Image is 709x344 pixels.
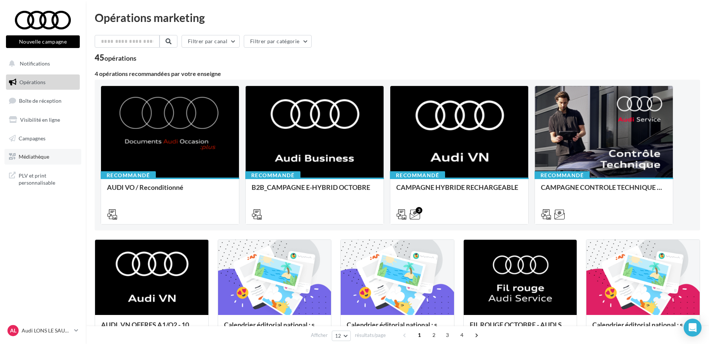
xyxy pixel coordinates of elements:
[4,168,81,189] a: PLV et print personnalisable
[19,79,45,85] span: Opérations
[335,333,341,339] span: 12
[441,329,453,341] span: 3
[107,184,233,198] div: AUDI VO / Reconditionné
[684,319,702,337] div: Open Intercom Messenger
[95,54,136,62] div: 45
[428,329,440,341] span: 2
[390,171,445,179] div: Recommandé
[104,55,136,61] div: opérations
[311,332,328,339] span: Afficher
[101,321,202,336] div: AUDI_VN OFFRES A1/Q2 - 10 au 31 octobre
[224,321,325,336] div: Calendrier éditorial national : semaine du 06.10 au 12.10
[252,184,378,198] div: B2B_CAMPAGNE E-HYBRID OCTOBRE
[20,117,60,123] span: Visibilité en ligne
[95,12,700,23] div: Opérations marketing
[592,321,694,336] div: Calendrier éditorial national : semaine du 22.09 au 28.09
[10,327,16,334] span: AL
[355,332,386,339] span: résultats/page
[4,131,81,146] a: Campagnes
[22,327,71,334] p: Audi LONS LE SAUNIER
[4,56,78,71] button: Notifications
[332,331,351,341] button: 12
[6,324,80,338] a: AL Audi LONS LE SAUNIER
[4,112,81,128] a: Visibilité en ligne
[95,71,700,77] div: 4 opérations recommandées par votre enseigne
[535,171,590,179] div: Recommandé
[182,35,240,48] button: Filtrer par canal
[19,171,77,187] span: PLV et print personnalisable
[19,153,49,160] span: Médiathèque
[541,184,667,198] div: CAMPAGNE CONTROLE TECHNIQUE 25€ OCTOBRE
[347,321,448,336] div: Calendrier éditorial national : semaine du 29.09 au 05.10
[101,171,156,179] div: Recommandé
[19,135,45,141] span: Campagnes
[4,93,81,109] a: Boîte de réception
[4,149,81,165] a: Médiathèque
[416,207,422,214] div: 3
[413,329,425,341] span: 1
[456,329,468,341] span: 4
[6,35,80,48] button: Nouvelle campagne
[245,171,300,179] div: Recommandé
[470,321,571,336] div: FIL ROUGE OCTOBRE - AUDI SERVICE
[244,35,312,48] button: Filtrer par catégorie
[20,60,50,67] span: Notifications
[4,74,81,90] a: Opérations
[19,98,62,104] span: Boîte de réception
[396,184,522,198] div: CAMPAGNE HYBRIDE RECHARGEABLE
